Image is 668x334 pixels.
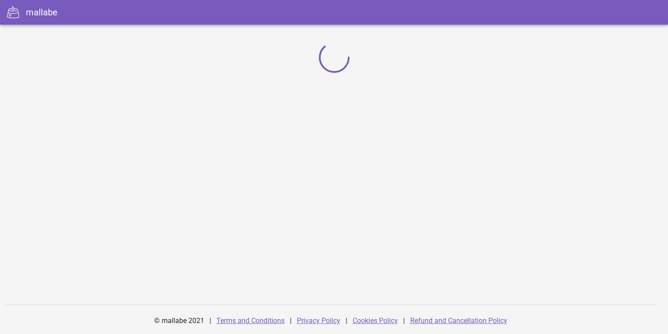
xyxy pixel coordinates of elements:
[217,316,285,325] a: Terms and Conditions
[297,316,340,325] a: Privacy Policy
[353,316,398,325] a: Cookies Policy
[290,310,292,331] div: |
[346,310,347,331] div: |
[26,6,58,19] div: mallabe
[209,310,211,331] div: |
[403,310,405,331] div: |
[149,310,209,331] div: © mallabe 2021
[410,316,507,325] a: Refund and Cancellation Policy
